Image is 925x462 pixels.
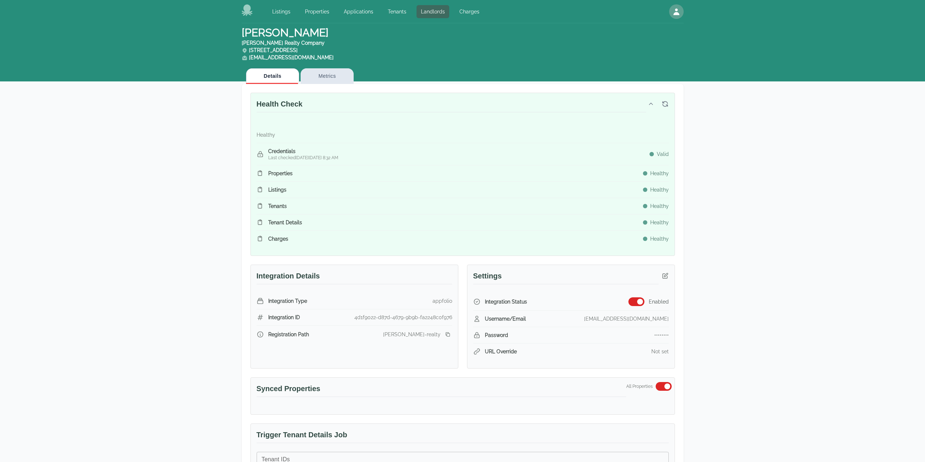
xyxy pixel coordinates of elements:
[301,5,334,18] a: Properties
[650,202,669,210] span: Healthy
[268,148,338,155] span: Credentials
[626,383,653,389] span: All Properties
[268,235,288,242] span: charges
[659,269,672,282] button: Edit integration credentials
[268,5,295,18] a: Listings
[357,408,461,415] span: Occupi Test Property - [STREET_ADDRESS]
[246,68,299,84] button: Details
[455,5,484,18] a: Charges
[242,47,298,53] span: [STREET_ADDRESS]
[268,297,307,305] span: Integration Type
[268,186,286,193] span: listings
[257,131,275,138] p: Healthy
[257,271,452,284] h3: Integration Details
[357,406,461,417] div: Occupi Test Property - 100 41st Street South Birmingham, AL 35222
[584,315,669,322] div: [EMAIL_ADDRESS][DOMAIN_NAME]
[268,155,338,161] span: Last checked [DATE][DATE] 8:32 AM
[268,314,300,321] span: Integration ID
[650,219,669,226] span: Healthy
[249,55,334,60] a: [EMAIL_ADDRESS][DOMAIN_NAME]
[268,202,287,210] span: tenants
[257,383,626,397] h3: Synced Properties
[339,5,378,18] a: Applications
[473,271,659,284] h3: Settings
[650,186,669,193] span: Healthy
[268,219,302,226] span: tenant details
[268,331,309,338] span: Registration Path
[257,99,646,112] h3: Health Check
[268,170,293,177] span: properties
[485,298,527,305] span: Integration Status
[650,235,669,242] span: Healthy
[659,97,672,111] button: Refresh health check
[242,26,339,61] h1: [PERSON_NAME]
[383,5,411,18] a: Tenants
[275,408,330,415] span: [STREET_ADDRESS]
[257,430,669,443] h3: Trigger Tenant Details Job
[657,150,669,158] span: Valid
[354,314,452,321] div: 4d1f9022-d87d-4679-9b9b-fa2248c0f976
[301,68,354,84] button: Metrics
[485,315,526,322] span: Username/Email
[443,330,452,339] button: Copy registration link
[654,332,669,339] div: ••••••••
[383,331,441,338] div: [PERSON_NAME]-realty
[649,298,669,305] span: Enabled
[650,170,669,177] span: Healthy
[651,348,669,355] div: Not set
[485,348,517,355] span: URL Override
[242,39,339,47] div: [PERSON_NAME] Realty Company
[656,382,672,391] button: Switch to select specific properties
[433,297,452,305] div: appfolio
[417,5,449,18] a: Landlords
[251,406,355,417] div: 700 84th Place South Birmingham, AL 35206-3442
[485,332,508,339] span: Password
